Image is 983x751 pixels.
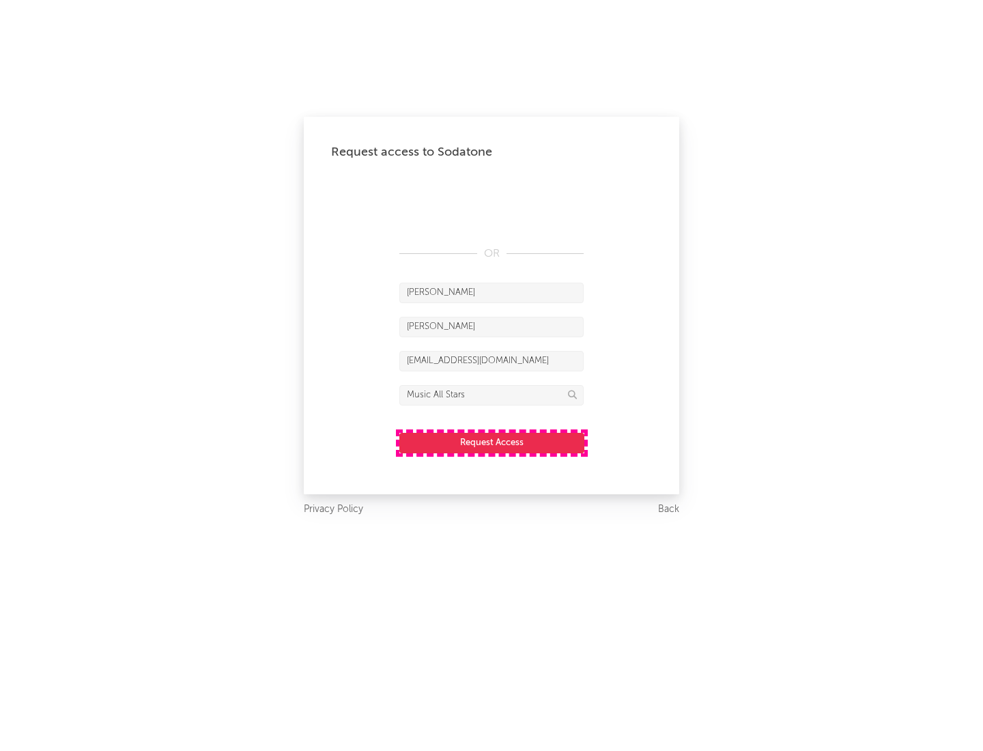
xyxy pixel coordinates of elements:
a: Back [658,501,679,518]
input: First Name [399,283,584,303]
input: Division [399,385,584,406]
input: Last Name [399,317,584,337]
a: Privacy Policy [304,501,363,518]
div: OR [399,246,584,262]
button: Request Access [399,433,584,453]
div: Request access to Sodatone [331,144,652,160]
input: Email [399,351,584,371]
